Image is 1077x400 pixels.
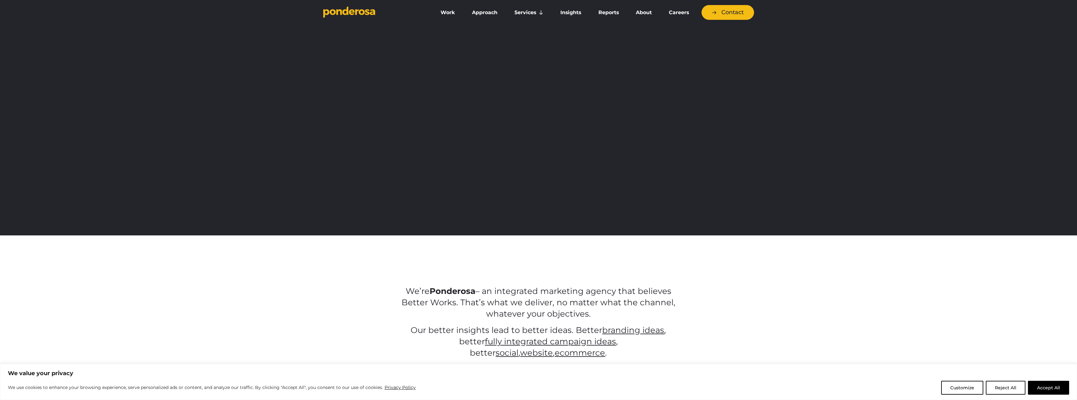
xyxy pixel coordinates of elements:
a: Careers [662,6,696,19]
a: Privacy Policy [384,384,416,391]
button: Customize [941,381,983,395]
a: Approach [465,6,505,19]
p: We’re – an integrated marketing agency that believes Better Works. That’s what we deliver, no mat... [397,286,680,320]
a: Insights [553,6,588,19]
a: Reports [591,6,626,19]
a: website [520,348,553,358]
a: Work [433,6,462,19]
a: About [629,6,659,19]
a: Services [507,6,551,19]
a: branding ideas [602,325,664,335]
a: Contact [702,5,754,20]
strong: Ponderosa [430,286,475,296]
a: ecommerce [555,348,605,358]
a: Go to homepage [323,6,424,19]
button: Reject All [986,381,1025,395]
p: We value your privacy [8,369,1069,377]
p: We use cookies to enhance your browsing experience, serve personalized ads or content, and analyz... [8,384,416,391]
p: Our better insights lead to better ideas. Better , better , better , , . [397,325,680,359]
a: social [496,348,519,358]
button: Accept All [1028,381,1069,395]
a: fully integrated campaign ideas [485,336,616,346]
